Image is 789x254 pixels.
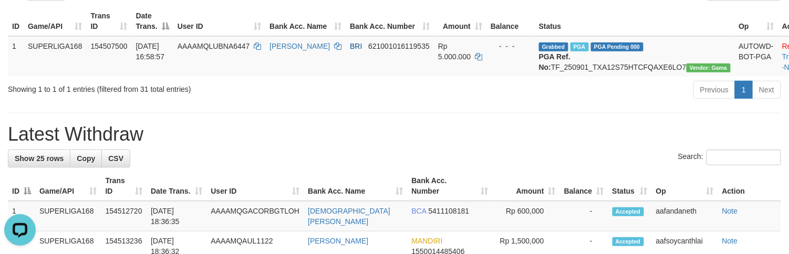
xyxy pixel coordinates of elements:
[608,171,652,201] th: Status: activate to sort column ascending
[15,154,64,163] span: Show 25 rows
[368,42,430,50] span: Copy 621001016119535 to clipboard
[539,52,570,71] b: PGA Ref. No:
[8,36,24,77] td: 1
[308,237,368,245] a: [PERSON_NAME]
[722,237,738,245] a: Note
[652,171,718,201] th: Op: activate to sort column ascending
[492,201,559,231] td: Rp 600,000
[206,201,304,231] td: AAAAMQGACORBGTLOH
[612,237,644,246] span: Accepted
[539,43,568,51] span: Grabbed
[8,201,35,231] td: 1
[752,81,781,99] a: Next
[308,207,390,226] a: [DEMOGRAPHIC_DATA][PERSON_NAME]
[87,6,132,36] th: Trans ID: activate to sort column ascending
[24,36,87,77] td: SUPERLIGA168
[350,42,362,50] span: BRI
[687,63,731,72] span: Vendor URL: https://trx31.1velocity.biz
[722,207,738,215] a: Note
[438,42,471,61] span: Rp 5.000.000
[101,171,147,201] th: Trans ID: activate to sort column ascending
[612,207,644,216] span: Accepted
[678,150,781,165] label: Search:
[8,80,321,94] div: Showing 1 to 1 of 1 entries (filtered from 31 total entries)
[346,6,434,36] th: Bank Acc. Number: activate to sort column ascending
[101,150,130,167] a: CSV
[693,81,735,99] a: Previous
[147,171,206,201] th: Date Trans.: activate to sort column ascending
[535,36,735,77] td: TF_250901_TXA12S75HTCFQAXE6LO7
[560,201,608,231] td: -
[412,207,427,215] span: BCA
[8,124,781,145] h1: Latest Withdraw
[429,207,470,215] span: Copy 5411108181 to clipboard
[408,171,493,201] th: Bank Acc. Number: activate to sort column ascending
[77,154,95,163] span: Copy
[486,6,535,36] th: Balance
[8,150,70,167] a: Show 25 rows
[735,81,753,99] a: 1
[265,6,346,36] th: Bank Acc. Name: activate to sort column ascending
[8,171,35,201] th: ID: activate to sort column descending
[173,6,266,36] th: User ID: activate to sort column ascending
[4,4,36,36] button: Open LiveChat chat widget
[434,6,486,36] th: Amount: activate to sort column ascending
[492,171,559,201] th: Amount: activate to sort column ascending
[101,201,147,231] td: 154512720
[735,36,778,77] td: AUTOWD-BOT-PGA
[491,41,531,51] div: - - -
[652,201,718,231] td: aafandaneth
[147,201,206,231] td: [DATE] 18:36:35
[132,6,173,36] th: Date Trans.: activate to sort column descending
[108,154,123,163] span: CSV
[70,150,102,167] a: Copy
[35,201,101,231] td: SUPERLIGA168
[136,42,165,61] span: [DATE] 16:58:57
[8,6,24,36] th: ID
[412,237,443,245] span: MANDIRI
[591,43,643,51] span: PGA Pending
[304,171,407,201] th: Bank Acc. Name: activate to sort column ascending
[24,6,87,36] th: Game/API: activate to sort column ascending
[735,6,778,36] th: Op: activate to sort column ascending
[535,6,735,36] th: Status
[707,150,781,165] input: Search:
[570,43,589,51] span: Marked by aafsoycanthlai
[91,42,128,50] span: 154507500
[560,171,608,201] th: Balance: activate to sort column ascending
[35,171,101,201] th: Game/API: activate to sort column ascending
[269,42,330,50] a: [PERSON_NAME]
[718,171,781,201] th: Action
[178,42,250,50] span: AAAAMQLUBNA6447
[206,171,304,201] th: User ID: activate to sort column ascending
